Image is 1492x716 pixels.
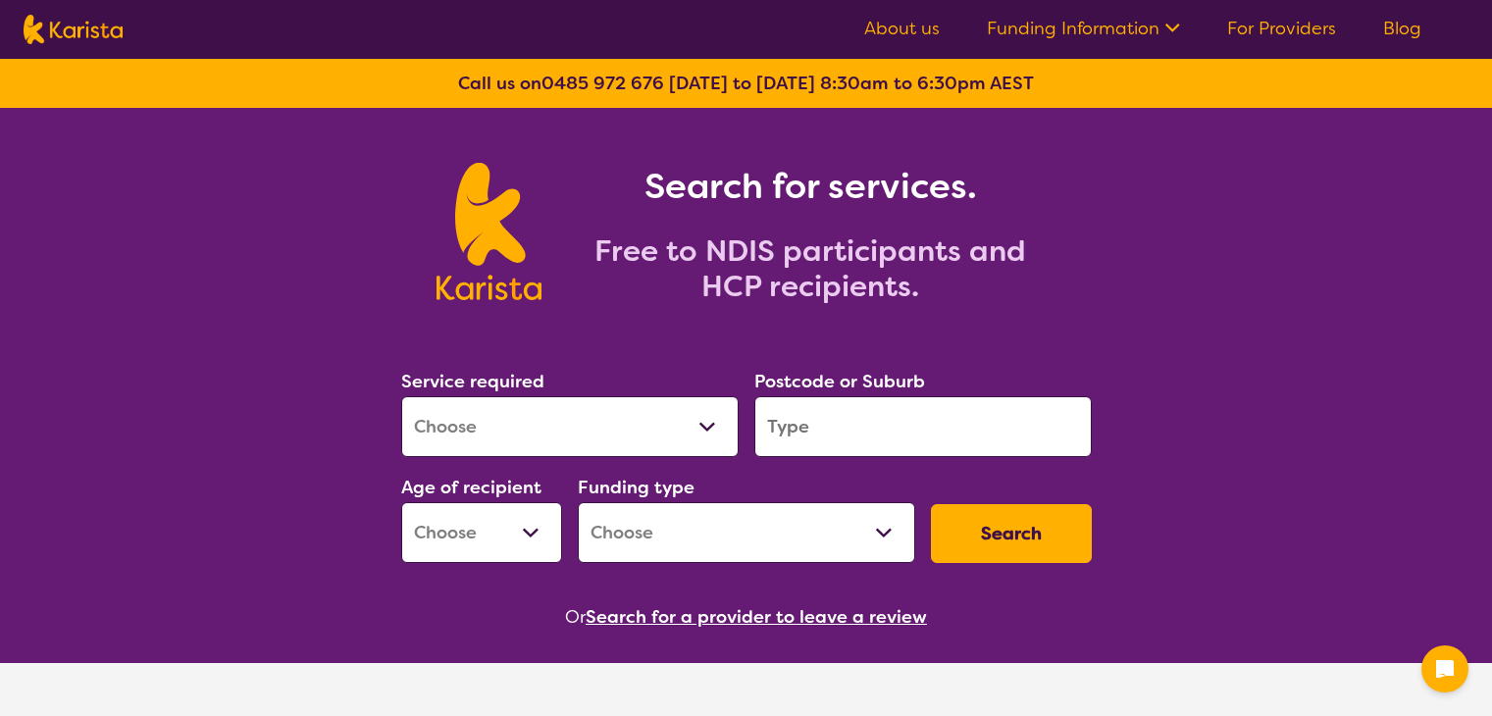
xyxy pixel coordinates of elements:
[565,163,1055,210] h1: Search for services.
[754,396,1092,457] input: Type
[458,72,1034,95] b: Call us on [DATE] to [DATE] 8:30am to 6:30pm AEST
[565,602,586,632] span: Or
[1227,17,1336,40] a: For Providers
[586,602,927,632] button: Search for a provider to leave a review
[578,476,695,499] label: Funding type
[931,504,1092,563] button: Search
[864,17,940,40] a: About us
[565,233,1055,304] h2: Free to NDIS participants and HCP recipients.
[987,17,1180,40] a: Funding Information
[1383,17,1421,40] a: Blog
[24,15,123,44] img: Karista logo
[437,163,541,300] img: Karista logo
[401,476,541,499] label: Age of recipient
[541,72,664,95] a: 0485 972 676
[754,370,925,393] label: Postcode or Suburb
[401,370,544,393] label: Service required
